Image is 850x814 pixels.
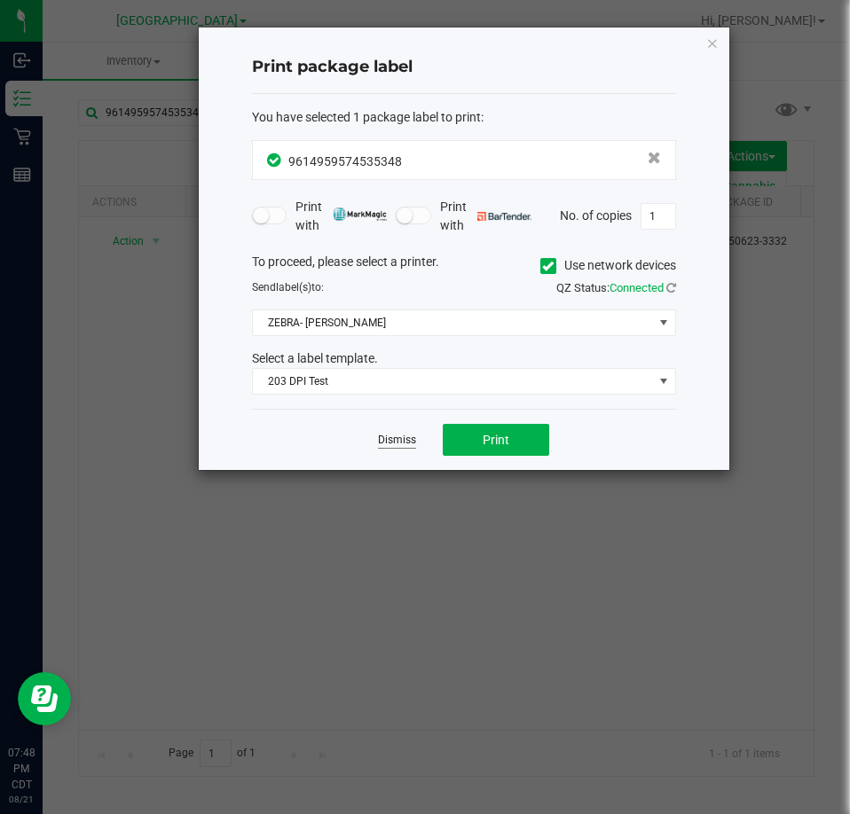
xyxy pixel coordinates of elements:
a: Dismiss [378,433,416,448]
button: Print [443,424,549,456]
span: You have selected 1 package label to print [252,110,481,124]
div: : [252,108,676,127]
span: Print with [440,198,531,235]
label: Use network devices [540,256,676,275]
span: Print [483,433,509,447]
h4: Print package label [252,56,676,79]
span: In Sync [267,151,284,169]
div: Select a label template. [239,349,689,368]
span: QZ Status: [556,281,676,294]
img: mark_magic_cybra.png [333,207,387,221]
span: ZEBRA- [PERSON_NAME] [253,310,653,335]
span: Print with [295,198,387,235]
div: To proceed, please select a printer. [239,253,689,279]
iframe: Resource center [18,672,71,725]
span: Connected [610,281,664,294]
img: bartender.png [477,212,531,221]
span: Send to: [252,281,324,294]
span: No. of copies [560,207,632,222]
span: 9614959574535348 [288,154,402,168]
span: label(s) [276,281,311,294]
span: 203 DPI Test [253,369,653,394]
